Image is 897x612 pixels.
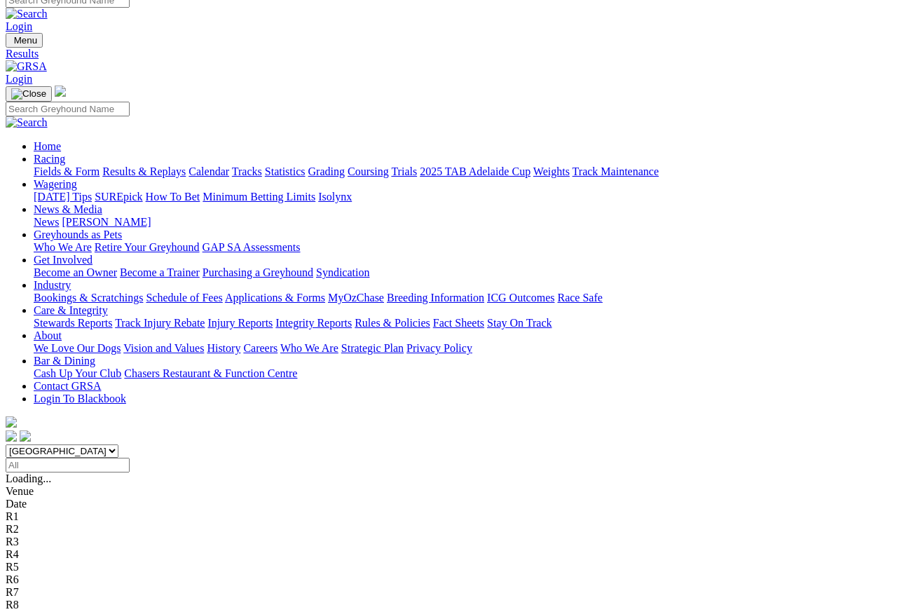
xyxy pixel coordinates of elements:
[243,342,278,354] a: Careers
[328,292,384,304] a: MyOzChase
[6,586,891,599] div: R7
[34,342,891,355] div: About
[6,472,51,484] span: Loading...
[387,292,484,304] a: Breeding Information
[6,573,891,586] div: R6
[420,165,530,177] a: 2025 TAB Adelaide Cup
[34,292,143,304] a: Bookings & Scratchings
[265,165,306,177] a: Statistics
[11,88,46,100] img: Close
[34,254,93,266] a: Get Involved
[34,317,891,329] div: Care & Integrity
[34,393,126,404] a: Login To Blackbook
[20,430,31,442] img: twitter.svg
[34,355,95,367] a: Bar & Dining
[6,523,891,536] div: R2
[207,342,240,354] a: History
[120,266,200,278] a: Become a Trainer
[433,317,484,329] a: Fact Sheets
[34,266,117,278] a: Become an Owner
[34,380,101,392] a: Contact GRSA
[34,165,891,178] div: Racing
[207,317,273,329] a: Injury Reports
[6,599,891,611] div: R8
[6,20,32,32] a: Login
[34,241,891,254] div: Greyhounds as Pets
[6,60,47,73] img: GRSA
[34,342,121,354] a: We Love Our Dogs
[6,458,130,472] input: Select date
[341,342,404,354] a: Strategic Plan
[62,216,151,228] a: [PERSON_NAME]
[308,165,345,177] a: Grading
[275,317,352,329] a: Integrity Reports
[6,536,891,548] div: R3
[34,191,92,203] a: [DATE] Tips
[573,165,659,177] a: Track Maintenance
[6,416,17,428] img: logo-grsa-white.png
[406,342,472,354] a: Privacy Policy
[348,165,389,177] a: Coursing
[146,292,222,304] a: Schedule of Fees
[34,229,122,240] a: Greyhounds as Pets
[34,317,112,329] a: Stewards Reports
[34,367,891,380] div: Bar & Dining
[487,317,552,329] a: Stay On Track
[34,140,61,152] a: Home
[533,165,570,177] a: Weights
[203,266,313,278] a: Purchasing a Greyhound
[34,304,108,316] a: Care & Integrity
[391,165,417,177] a: Trials
[34,191,891,203] div: Wagering
[55,86,66,97] img: logo-grsa-white.png
[203,241,301,253] a: GAP SA Assessments
[34,165,100,177] a: Fields & Form
[280,342,338,354] a: Who We Are
[34,292,891,304] div: Industry
[34,153,65,165] a: Racing
[6,510,891,523] div: R1
[316,266,369,278] a: Syndication
[34,216,59,228] a: News
[6,430,17,442] img: facebook.svg
[318,191,352,203] a: Isolynx
[232,165,262,177] a: Tracks
[6,485,891,498] div: Venue
[34,203,102,215] a: News & Media
[34,279,71,291] a: Industry
[557,292,602,304] a: Race Safe
[6,48,891,60] a: Results
[6,73,32,85] a: Login
[203,191,315,203] a: Minimum Betting Limits
[225,292,325,304] a: Applications & Forms
[34,329,62,341] a: About
[6,561,891,573] div: R5
[95,191,142,203] a: SUREpick
[6,102,130,116] input: Search
[6,498,891,510] div: Date
[6,8,48,20] img: Search
[14,35,37,46] span: Menu
[355,317,430,329] a: Rules & Policies
[6,86,52,102] button: Toggle navigation
[6,548,891,561] div: R4
[6,33,43,48] button: Toggle navigation
[95,241,200,253] a: Retire Your Greyhound
[189,165,229,177] a: Calendar
[34,216,891,229] div: News & Media
[6,116,48,129] img: Search
[34,241,92,253] a: Who We Are
[146,191,200,203] a: How To Bet
[123,342,204,354] a: Vision and Values
[34,266,891,279] div: Get Involved
[102,165,186,177] a: Results & Replays
[124,367,297,379] a: Chasers Restaurant & Function Centre
[34,178,77,190] a: Wagering
[487,292,554,304] a: ICG Outcomes
[115,317,205,329] a: Track Injury Rebate
[34,367,121,379] a: Cash Up Your Club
